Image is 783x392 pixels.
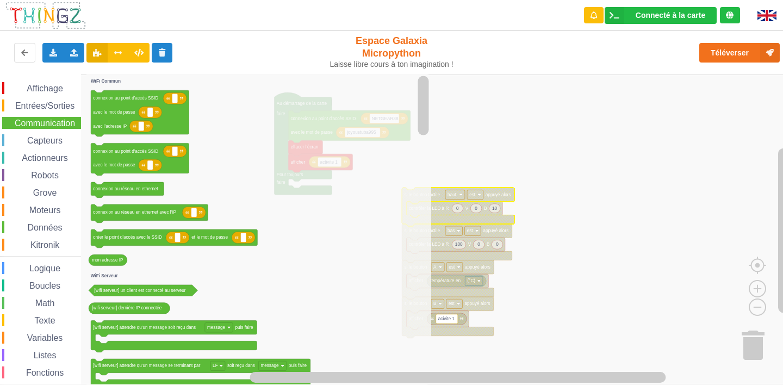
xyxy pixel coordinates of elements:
[433,265,437,270] text: A
[29,240,61,250] span: Kitronik
[325,60,458,69] div: Laisse libre cours à ton imagination !
[636,11,705,19] div: Connecté à la carte
[484,206,487,211] text: B
[92,306,162,311] text: [wifi serveur] dernière IP connectée
[483,228,508,233] text: appuyé alors
[34,298,57,308] span: Math
[32,351,58,360] span: Listes
[93,325,196,330] text: [wifi serveur] attendre qu'un message soit reçu dans
[467,278,475,283] text: (°C)
[14,101,76,110] span: Entrées/Sorties
[465,265,490,270] text: appuyé alors
[93,110,135,115] text: avec le mot de passe
[448,192,457,197] text: haut
[13,119,77,128] span: Communication
[465,206,469,211] text: V
[94,288,186,293] text: [wifi serveur] un client est connecté au serveur
[93,163,135,167] text: avec le mot de passe
[227,364,255,369] text: soit reçu dans
[26,223,64,232] span: Données
[492,206,498,211] text: 10
[91,79,121,84] text: WiFi Commun
[93,149,158,154] text: connexion au point d'accès SSID
[496,242,499,247] text: 0
[25,84,64,93] span: Affichage
[24,368,65,377] span: Fonctions
[235,325,254,330] text: puis faire
[28,264,62,273] span: Logique
[487,242,490,247] text: B
[20,153,70,163] span: Actionneurs
[93,96,158,101] text: connexion au point d'accès SSID
[32,188,59,197] span: Grove
[468,242,471,247] text: V
[605,7,717,24] div: Ta base fonctionne bien !
[26,333,65,343] span: Variables
[93,124,127,129] text: avec l'adresse IP
[5,1,86,30] img: thingz_logo.png
[91,273,119,278] text: WiFi Serveur
[213,364,218,369] text: LF
[430,278,461,283] text: température en
[456,206,459,211] text: 0
[433,301,437,306] text: B
[455,242,463,247] text: 100
[467,228,474,233] text: est
[29,171,60,180] span: Robots
[33,316,57,325] span: Texte
[449,265,455,270] text: est
[475,206,477,211] text: 0
[464,301,490,306] text: appuyé alors
[261,364,279,369] text: message
[449,301,455,306] text: est
[191,235,228,240] text: et le mot de passe
[289,364,307,369] text: puis faire
[93,364,201,369] text: [wifi serveur] attendre qu'un message se terminant par
[93,210,176,215] text: connexion au réseau en ethernet avec l'IP
[28,281,62,290] span: Boucles
[93,186,158,191] text: connexion au réseau en ethernet
[477,242,480,247] text: 0
[438,316,455,321] text: acivite 1
[93,235,162,240] text: créer le point d'accès avec le SSID
[92,258,123,263] text: mon adresse IP
[757,10,776,21] img: gb.png
[207,325,226,330] text: message
[486,192,511,197] text: appuyé alors
[720,7,740,23] div: Tu es connecté au serveur de création de Thingz
[325,35,458,69] div: Espace Galaxia Micropython
[28,206,63,215] span: Moteurs
[448,228,455,233] text: bas
[469,192,476,197] text: est
[26,136,64,145] span: Capteurs
[699,43,780,63] button: Téléverser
